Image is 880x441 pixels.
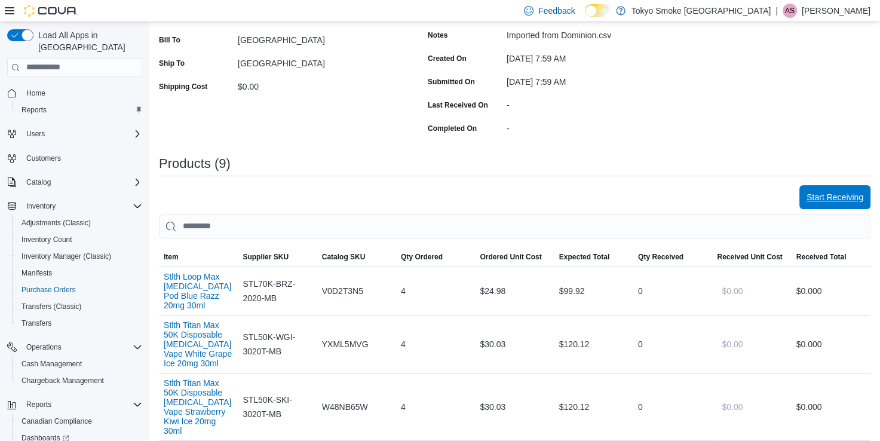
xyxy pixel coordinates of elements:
[2,174,147,191] button: Catalog
[22,151,66,166] a: Customers
[475,332,554,356] div: $30.03
[428,30,447,40] label: Notes
[633,279,712,303] div: 0
[22,105,47,115] span: Reports
[22,199,142,213] span: Inventory
[22,268,52,278] span: Manifests
[554,395,633,419] div: $120.12
[507,49,667,63] div: [DATE] 7:59 AM
[26,177,51,187] span: Catalog
[17,414,142,428] span: Canadian Compliance
[475,247,554,267] button: Ordered Unit Cost
[159,247,238,267] button: Item
[799,185,870,209] button: Start Receiving
[17,283,142,297] span: Purchase Orders
[22,359,82,369] span: Cash Management
[633,332,712,356] div: 0
[238,77,398,91] div: $0.00
[722,285,743,297] span: $0.00
[12,298,147,315] button: Transfers (Classic)
[807,191,863,203] span: Start Receiving
[396,247,475,267] button: Qty Ordered
[322,400,368,414] span: W48NB65W
[17,232,77,247] a: Inventory Count
[17,299,142,314] span: Transfers (Classic)
[717,332,747,356] button: $0.00
[428,100,488,110] label: Last Received On
[2,84,147,102] button: Home
[17,266,57,280] a: Manifests
[322,284,363,298] span: V0D2T3N5
[317,247,396,267] button: Catalog SKU
[12,356,147,372] button: Cash Management
[164,320,233,368] button: Stlth Titan Max 50K Disposable [MEDICAL_DATA] Vape White Grape Ice 20mg 30ml
[22,376,104,385] span: Chargeback Management
[401,252,443,262] span: Qty Ordered
[633,395,712,419] div: 0
[717,279,747,303] button: $0.00
[22,175,56,189] button: Catalog
[554,279,633,303] div: $99.92
[22,302,81,311] span: Transfers (Classic)
[322,252,366,262] span: Catalog SKU
[22,397,142,412] span: Reports
[12,215,147,231] button: Adjustments (Classic)
[796,337,866,351] div: $0.00 0
[22,318,51,328] span: Transfers
[17,357,87,371] a: Cash Management
[783,4,797,18] div: Ashlee Swarath
[2,149,147,167] button: Customers
[22,86,50,100] a: Home
[12,265,147,281] button: Manifests
[322,337,369,351] span: YXML5MVG
[17,232,142,247] span: Inventory Count
[507,26,667,40] div: Imported from Dominion.csv
[12,102,147,118] button: Reports
[507,96,667,110] div: -
[396,395,475,419] div: 4
[26,201,56,211] span: Inventory
[164,252,179,262] span: Item
[428,77,475,87] label: Submitted On
[17,373,109,388] a: Chargeback Management
[17,414,97,428] a: Canadian Compliance
[428,124,477,133] label: Completed On
[507,72,667,87] div: [DATE] 7:59 AM
[633,247,712,267] button: Qty Received
[785,4,795,18] span: AS
[802,4,870,18] p: [PERSON_NAME]
[2,198,147,215] button: Inventory
[396,332,475,356] div: 4
[17,216,96,230] a: Adjustments (Classic)
[22,85,142,100] span: Home
[792,247,870,267] button: Received Total
[26,129,45,139] span: Users
[796,400,866,414] div: $0.00 0
[22,175,142,189] span: Catalog
[12,281,147,298] button: Purchase Orders
[238,30,398,45] div: [GEOGRAPHIC_DATA]
[480,252,541,262] span: Ordered Unit Cost
[22,127,50,141] button: Users
[17,299,86,314] a: Transfers (Classic)
[17,216,142,230] span: Adjustments (Classic)
[159,157,231,171] h3: Products (9)
[17,316,56,330] a: Transfers
[22,397,56,412] button: Reports
[538,5,575,17] span: Feedback
[17,373,142,388] span: Chargeback Management
[631,4,771,18] p: Tokyo Smoke [GEOGRAPHIC_DATA]
[507,119,667,133] div: -
[22,252,111,261] span: Inventory Manager (Classic)
[396,279,475,303] div: 4
[26,154,61,163] span: Customers
[475,279,554,303] div: $24.98
[22,199,60,213] button: Inventory
[22,340,66,354] button: Operations
[164,378,233,436] button: Stlth Titan Max 50K Disposable [MEDICAL_DATA] Vape Strawberry Kiwi Ice 20mg 30ml
[585,4,610,17] input: Dark Mode
[559,252,609,262] span: Expected Total
[2,125,147,142] button: Users
[554,247,633,267] button: Expected Total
